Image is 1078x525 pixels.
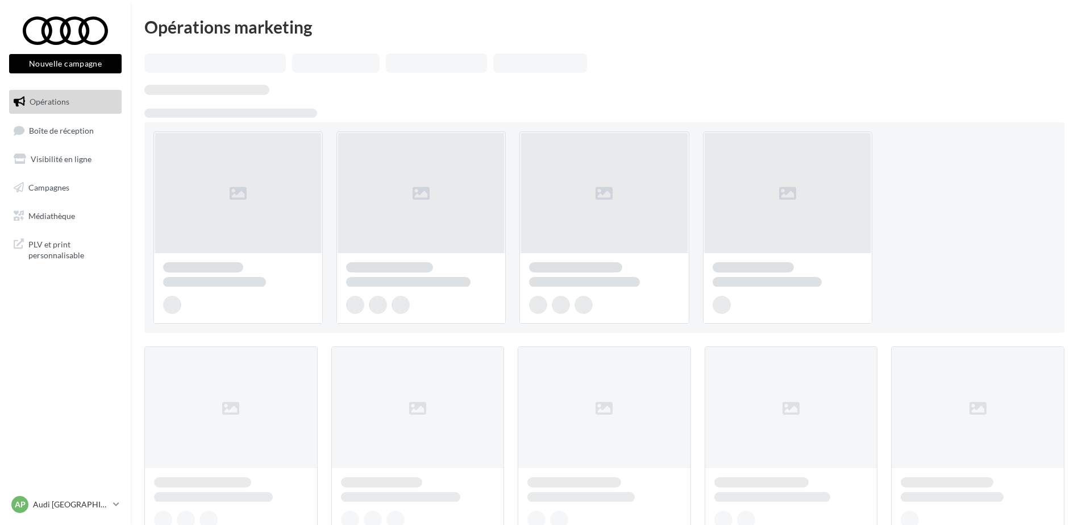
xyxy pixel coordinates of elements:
[144,18,1064,35] div: Opérations marketing
[7,232,124,266] a: PLV et print personnalisable
[7,147,124,171] a: Visibilité en ligne
[7,90,124,114] a: Opérations
[7,204,124,228] a: Médiathèque
[15,499,26,510] span: AP
[28,183,69,192] span: Campagnes
[31,154,91,164] span: Visibilité en ligne
[28,210,75,220] span: Médiathèque
[29,125,94,135] span: Boîte de réception
[30,97,69,106] span: Opérations
[7,118,124,143] a: Boîte de réception
[9,494,122,515] a: AP Audi [GEOGRAPHIC_DATA] 16
[9,54,122,73] button: Nouvelle campagne
[7,176,124,200] a: Campagnes
[33,499,109,510] p: Audi [GEOGRAPHIC_DATA] 16
[28,237,117,261] span: PLV et print personnalisable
